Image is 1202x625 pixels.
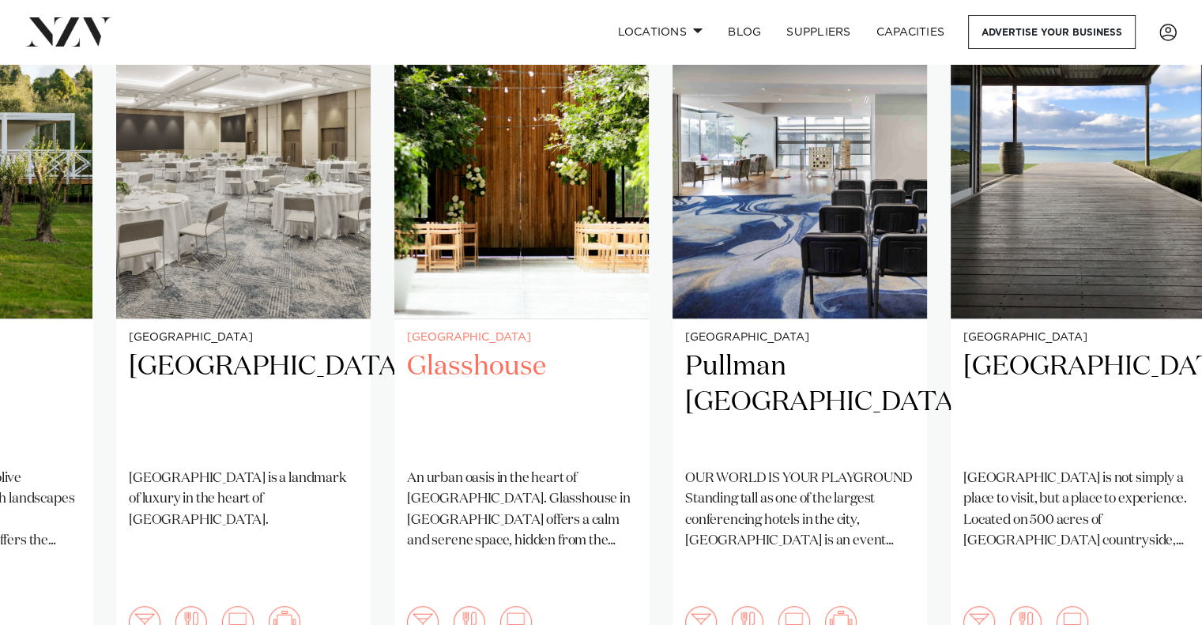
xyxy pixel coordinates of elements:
h2: Pullman [GEOGRAPHIC_DATA] [685,349,914,456]
small: [GEOGRAPHIC_DATA] [963,332,1193,344]
h2: [GEOGRAPHIC_DATA] [963,349,1193,456]
a: Advertise your business [968,15,1136,49]
a: SUPPLIERS [774,15,863,49]
p: [GEOGRAPHIC_DATA] is a landmark of luxury in the heart of [GEOGRAPHIC_DATA]. [129,469,358,531]
h2: [GEOGRAPHIC_DATA] [129,349,358,456]
small: [GEOGRAPHIC_DATA] [129,332,358,344]
img: nzv-logo.png [25,17,111,46]
small: [GEOGRAPHIC_DATA] [685,332,914,344]
small: [GEOGRAPHIC_DATA] [407,332,636,344]
h2: Glasshouse [407,349,636,456]
a: BLOG [715,15,774,49]
a: Locations [605,15,715,49]
p: OUR WORLD IS YOUR PLAYGROUND Standing tall as one of the largest conferencing hotels in the city,... [685,469,914,552]
p: [GEOGRAPHIC_DATA] is not simply a place to visit, but a place to experience. Located on 500 acres... [963,469,1193,552]
p: An urban oasis in the heart of [GEOGRAPHIC_DATA]. Glasshouse in [GEOGRAPHIC_DATA] offers a calm a... [407,469,636,552]
a: Capacities [864,15,958,49]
